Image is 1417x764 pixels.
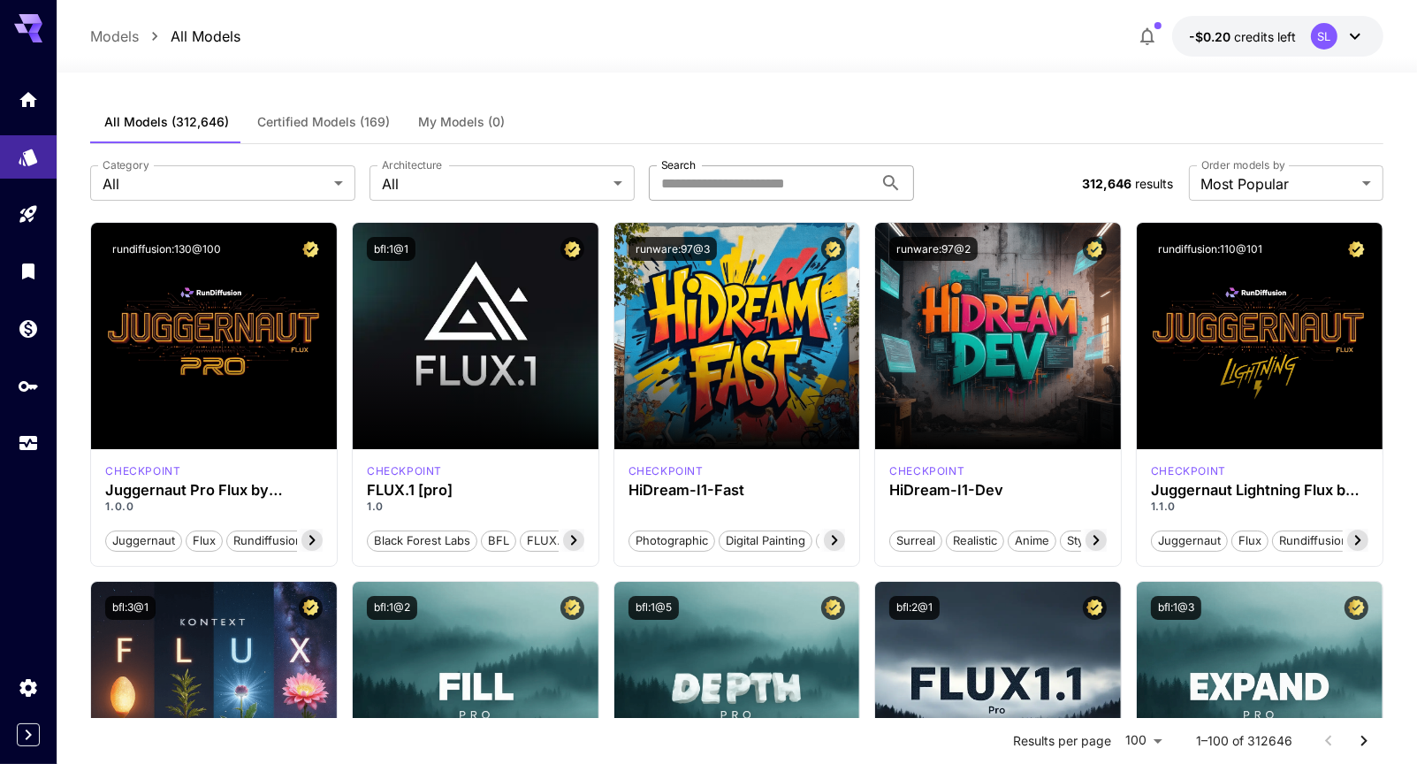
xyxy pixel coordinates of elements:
[889,596,940,620] button: bfl:2@1
[1231,529,1268,552] button: flux
[106,532,181,550] span: juggernaut
[1135,176,1173,191] span: results
[105,529,182,552] button: juggernaut
[482,532,515,550] span: BFL
[367,529,477,552] button: Black Forest Labs
[661,157,696,172] label: Search
[720,532,811,550] span: Digital Painting
[1082,176,1131,191] span: 312,646
[1172,16,1383,57] button: -$0.2048SL
[171,26,240,47] a: All Models
[226,529,309,552] button: rundiffusion
[18,88,39,111] div: Home
[367,463,442,479] p: checkpoint
[186,529,223,552] button: flux
[629,596,679,620] button: bfl:1@5
[889,463,964,479] div: HiDream Dev
[947,532,1003,550] span: Realistic
[719,529,812,552] button: Digital Painting
[18,676,39,699] div: Settings
[1329,679,1417,764] iframe: Chat Widget
[1190,29,1235,44] span: -$0.20
[18,141,39,163] div: Models
[1151,463,1226,479] p: checkpoint
[105,463,180,479] div: FLUX.1 D
[367,499,584,515] p: 1.0
[1345,596,1368,620] button: Certified Model – Vetted for best performance and includes a commercial license.
[1151,237,1269,261] button: rundiffusion:110@101
[1201,157,1285,172] label: Order models by
[1009,532,1055,550] span: Anime
[481,529,516,552] button: BFL
[629,237,717,261] button: runware:97@3
[299,237,323,261] button: Certified Model – Vetted for best performance and includes a commercial license.
[105,499,323,515] p: 1.0.0
[367,237,415,261] button: bfl:1@1
[382,173,606,195] span: All
[1151,596,1201,620] button: bfl:1@3
[629,463,704,479] div: HiDream Fast
[889,529,942,552] button: Surreal
[1061,532,1116,550] span: Stylized
[629,529,715,552] button: Photographic
[889,237,978,261] button: runware:97@2
[821,237,845,261] button: Certified Model – Vetted for best performance and includes a commercial license.
[367,596,417,620] button: bfl:1@2
[18,203,39,225] div: Playground
[1083,596,1107,620] button: Certified Model – Vetted for best performance and includes a commercial license.
[889,482,1107,499] h3: HiDream-I1-Dev
[1272,529,1355,552] button: rundiffusion
[629,532,714,550] span: Photographic
[817,532,883,550] span: Cinematic
[1232,532,1268,550] span: flux
[103,157,149,172] label: Category
[103,173,327,195] span: All
[187,532,222,550] span: flux
[520,529,602,552] button: FLUX.1 [pro]
[890,532,941,550] span: Surreal
[946,529,1004,552] button: Realistic
[1151,463,1226,479] div: FLUX.1 D
[1014,732,1112,750] p: Results per page
[629,463,704,479] p: checkpoint
[1190,27,1297,46] div: -$0.2048
[104,114,229,130] span: All Models (312,646)
[368,532,476,550] span: Black Forest Labs
[299,596,323,620] button: Certified Model – Vetted for best performance and includes a commercial license.
[1083,237,1107,261] button: Certified Model – Vetted for best performance and includes a commercial license.
[105,482,323,499] h3: Juggernaut Pro Flux by RunDiffusion
[889,463,964,479] p: checkpoint
[1151,499,1368,515] p: 1.1.0
[367,463,442,479] div: fluxpro
[560,596,584,620] button: Certified Model – Vetted for best performance and includes a commercial license.
[382,157,442,172] label: Architecture
[816,529,884,552] button: Cinematic
[1151,482,1368,499] h3: Juggernaut Lightning Flux by RunDiffusion
[90,26,139,47] a: Models
[18,375,39,397] div: API Keys
[418,114,505,130] span: My Models (0)
[1152,532,1227,550] span: juggernaut
[1119,728,1169,753] div: 100
[1201,173,1355,195] span: Most Popular
[1273,532,1354,550] span: rundiffusion
[257,114,390,130] span: Certified Models (169)
[90,26,240,47] nav: breadcrumb
[560,237,584,261] button: Certified Model – Vetted for best performance and includes a commercial license.
[1008,529,1056,552] button: Anime
[18,260,39,282] div: Library
[629,482,846,499] h3: HiDream-I1-Fast
[1151,529,1228,552] button: juggernaut
[521,532,601,550] span: FLUX.1 [pro]
[227,532,309,550] span: rundiffusion
[1345,237,1368,261] button: Certified Model – Vetted for best performance and includes a commercial license.
[17,723,40,746] button: Expand sidebar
